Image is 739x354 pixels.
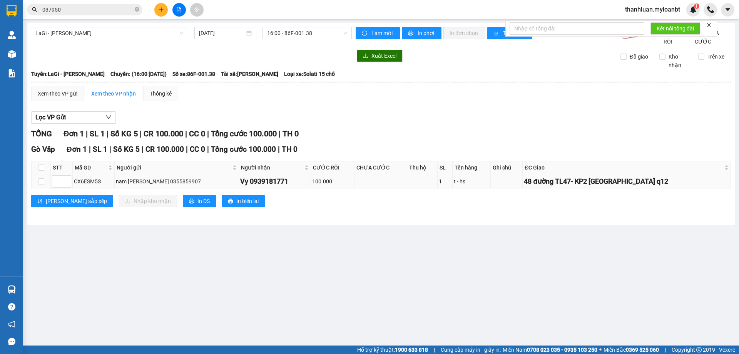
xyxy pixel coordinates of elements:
span: | [140,129,142,138]
div: Thống kê [150,89,172,98]
span: Hỗ trợ kỹ thuật: [357,346,428,354]
span: Người nhận [241,163,303,172]
span: TH 0 [282,145,298,154]
span: Cung cấp máy in - giấy in: [441,346,501,354]
span: | [279,129,281,138]
span: | [142,145,144,154]
img: phone-icon [707,6,714,13]
span: Kết nối tổng đài [657,24,694,33]
span: Miền Bắc [604,346,659,354]
span: | [109,145,111,154]
span: download [363,53,368,59]
span: | [207,129,209,138]
span: TỔNG [31,129,52,138]
button: syncLàm mới [356,27,400,39]
span: In biên lai [236,197,259,205]
span: question-circle [8,303,15,310]
input: Nhập số tổng đài [510,22,644,35]
span: aim [194,7,199,12]
button: bar-chartThống kê [487,27,532,39]
div: 48 đường TL47- KP2 [GEOGRAPHIC_DATA] q12 [524,176,729,187]
td: CX6ESM5S [73,174,115,189]
th: SL [438,161,452,174]
span: | [665,346,666,354]
span: Gò Vấp [31,145,55,154]
span: Số KG 5 [113,145,140,154]
button: aim [190,3,204,17]
span: [PERSON_NAME] sắp xếp [46,197,107,205]
span: search [32,7,37,12]
span: | [207,145,209,154]
th: CƯỚC RỒI [311,161,354,174]
span: Xuất Excel [371,52,396,60]
th: Thu hộ [407,161,438,174]
span: 1 [695,3,698,9]
div: Xem theo VP gửi [38,89,77,98]
div: nam [PERSON_NAME] 0355859907 [116,177,237,186]
span: CC 0 [190,145,205,154]
div: CX6ESM5S [74,177,113,186]
span: bar-chart [493,30,500,37]
span: TH 0 [283,129,299,138]
span: copyright [696,347,702,352]
span: | [89,145,91,154]
li: VP Gò Vấp [4,33,53,41]
span: sort-ascending [37,198,43,205]
span: ĐC Giao [525,163,723,172]
li: VP LaGi [53,33,102,41]
div: Xem theo VP nhận [91,89,136,98]
span: close-circle [135,7,139,12]
input: Tìm tên, số ĐT hoặc mã đơn [42,5,133,14]
th: CHƯA CƯỚC [354,161,407,174]
input: 14/09/2025 [199,29,245,37]
span: Lọc VP Gửi [35,112,66,122]
span: environment [53,43,59,48]
span: In DS [197,197,210,205]
span: caret-down [724,6,731,13]
span: Kho nhận [665,52,692,69]
span: LaGi - Hồ Chí Minh [35,27,184,39]
img: logo-vxr [7,5,17,17]
span: In phơi [418,29,435,37]
button: caret-down [721,3,734,17]
span: Trên xe [704,52,727,61]
b: Tuyến: LaGi - [PERSON_NAME] [31,71,105,77]
span: SL 1 [90,129,105,138]
span: down [105,114,112,120]
th: Ghi chú [491,161,523,174]
button: downloadXuất Excel [357,50,403,62]
span: CR 100.000 [144,129,183,138]
strong: 0369 525 060 [626,347,659,353]
span: printer [408,30,415,37]
span: CR 100.000 [145,145,184,154]
span: | [278,145,280,154]
button: sort-ascending[PERSON_NAME] sắp xếp [31,195,113,207]
button: Lọc VP Gửi [31,111,116,124]
span: SL 1 [93,145,107,154]
div: t - hs [454,177,489,186]
button: Kết nối tổng đài [650,22,700,35]
span: message [8,338,15,345]
span: Loại xe: Solati 15 chỗ [284,70,335,78]
img: warehouse-icon [8,50,16,58]
span: plus [159,7,164,12]
span: sync [362,30,368,37]
strong: 0708 023 035 - 0935 103 250 [527,347,597,353]
span: | [434,346,435,354]
span: Chuyến: (16:00 [DATE]) [110,70,167,78]
span: Người gửi [117,163,231,172]
button: downloadNhập kho nhận [119,195,177,207]
span: | [86,129,88,138]
span: Tài xế: [PERSON_NAME] [221,70,278,78]
span: printer [228,198,233,205]
span: | [185,129,187,138]
div: 100.000 [312,177,353,186]
span: Làm mới [371,29,394,37]
span: Đơn 1 [67,145,87,154]
span: Số KG 5 [110,129,138,138]
b: 148/31 [PERSON_NAME], P6, Q Gò Vấp [4,42,46,65]
div: Vy 0939181771 [240,176,309,187]
button: In đơn chọn [443,27,485,39]
th: Tên hàng [453,161,491,174]
span: close-circle [135,6,139,13]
